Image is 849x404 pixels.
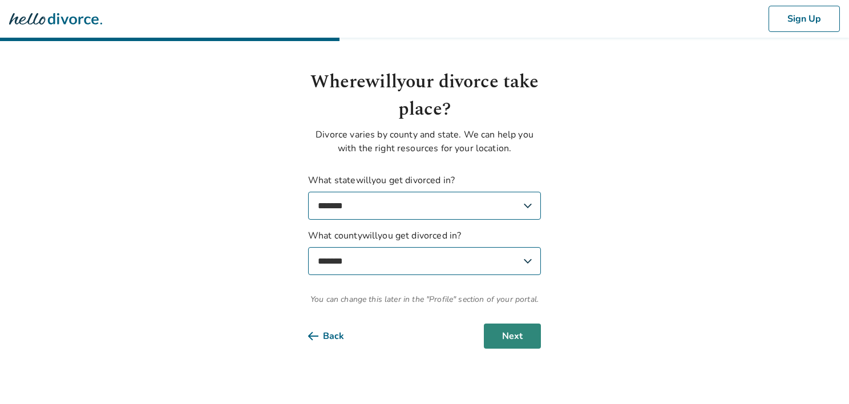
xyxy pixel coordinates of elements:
[308,68,541,123] h1: Where will your divorce take place?
[308,324,362,349] button: Back
[308,247,541,275] select: What countywillyou get divorced in?
[484,324,541,349] button: Next
[769,6,840,32] button: Sign Up
[792,349,849,404] iframe: Chat Widget
[308,192,541,220] select: What statewillyou get divorced in?
[308,173,541,220] label: What state will you get divorced in?
[308,128,541,155] p: Divorce varies by county and state. We can help you with the right resources for your location.
[308,293,541,305] span: You can change this later in the "Profile" section of your portal.
[308,229,541,275] label: What county will you get divorced in?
